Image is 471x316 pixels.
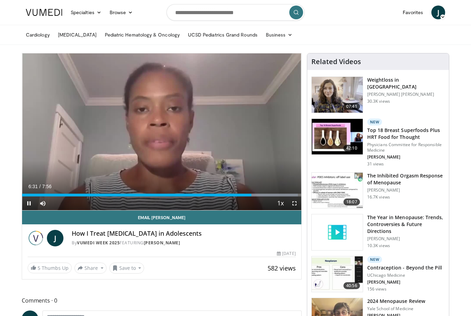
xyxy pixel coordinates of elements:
a: Email [PERSON_NAME] [22,211,301,224]
a: 42:10 New Top 18 Breast Superfoods Plus HRT Food for Thought Physicians Committee for Responsible... [311,119,445,167]
a: Browse [106,6,137,19]
img: 3ab16177-7160-4972-8450-2c1e26834691.150x105_q85_crop-smart_upscale.jpg [312,119,363,155]
a: Business [262,28,297,42]
a: Vumedi Week 2025 [77,240,120,246]
h4: Related Videos [311,58,361,66]
p: New [367,119,382,125]
p: [PERSON_NAME] [367,236,445,242]
span: 6:31 [28,184,38,189]
p: New [367,256,382,263]
p: Physicians Committee for Responsible Medicine [367,142,445,153]
span: 5 [38,265,40,271]
h3: Contraception - Beyond the Pill [367,264,442,271]
div: [DATE] [277,251,295,257]
p: UChicago Medicine [367,273,442,278]
input: Search topics, interventions [167,4,304,21]
div: Progress Bar [22,194,301,196]
p: [PERSON_NAME] [PERSON_NAME] [367,92,445,97]
span: 582 views [268,264,296,272]
a: 40:56 New Contraception - Beyond the Pill UChicago Medicine [PERSON_NAME] 156 views [311,256,445,293]
span: 40:56 [343,282,360,289]
p: 16.7K views [367,194,390,200]
button: Share [74,263,107,274]
button: Mute [36,196,50,210]
h4: How I Treat [MEDICAL_DATA] in Adolescents [72,230,296,237]
a: Specialties [67,6,106,19]
a: Pediatric Hematology & Oncology [101,28,184,42]
span: 7:56 [42,184,51,189]
p: 30.3K views [367,99,390,104]
p: 156 views [367,286,387,292]
p: [PERSON_NAME] [367,187,445,193]
a: J [47,230,63,246]
img: a1266d69-3154-44a2-a47e-cb2ab9a0a1df.150x105_q85_crop-smart_upscale.jpg [312,256,363,292]
h3: Weightloss in [GEOGRAPHIC_DATA] [367,77,445,90]
img: video_placeholder_short.svg [312,214,363,250]
img: VuMedi Logo [26,9,62,16]
span: 42:10 [343,145,360,152]
span: 07:41 [343,103,360,110]
a: 5 Thumbs Up [28,263,72,273]
button: Save to [109,263,144,274]
p: 31 views [367,161,384,167]
p: Yale School of Medicine [367,306,425,312]
a: Favorites [399,6,427,19]
button: Fullscreen [288,196,301,210]
span: / [39,184,41,189]
h3: 2024 Menopause Review [367,298,425,305]
img: 283c0f17-5e2d-42ba-a87c-168d447cdba4.150x105_q85_crop-smart_upscale.jpg [312,173,363,208]
button: Playback Rate [274,196,288,210]
a: 18:07 The Inhibited Orgasm Response of Menopause [PERSON_NAME] 16.7K views [311,172,445,209]
h3: The Year in Menopause: Trends, Controversies & Future Directions [367,214,445,235]
img: 9983fed1-7565-45be-8934-aef1103ce6e2.150x105_q85_crop-smart_upscale.jpg [312,77,363,113]
a: Cardiology [22,28,54,42]
img: Vumedi Week 2025 [28,230,44,246]
p: [PERSON_NAME] [367,279,442,285]
h3: The Inhibited Orgasm Response of Menopause [367,172,445,186]
a: UCSD Pediatrics Grand Rounds [184,28,262,42]
a: [PERSON_NAME] [144,240,180,246]
a: J [431,6,445,19]
span: Comments 0 [22,296,302,305]
a: The Year in Menopause: Trends, Controversies & Future Directions [PERSON_NAME] 10.3K views [311,214,445,251]
h3: Top 18 Breast Superfoods Plus HRT Food for Thought [367,127,445,141]
span: 18:07 [343,198,360,205]
a: 07:41 Weightloss in [GEOGRAPHIC_DATA] [PERSON_NAME] [PERSON_NAME] 30.3K views [311,77,445,113]
p: [PERSON_NAME] [367,154,445,160]
video-js: Video Player [22,53,301,211]
p: 10.3K views [367,243,390,248]
div: By FEATURING [72,240,296,246]
a: [MEDICAL_DATA] [54,28,101,42]
button: Pause [22,196,36,210]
